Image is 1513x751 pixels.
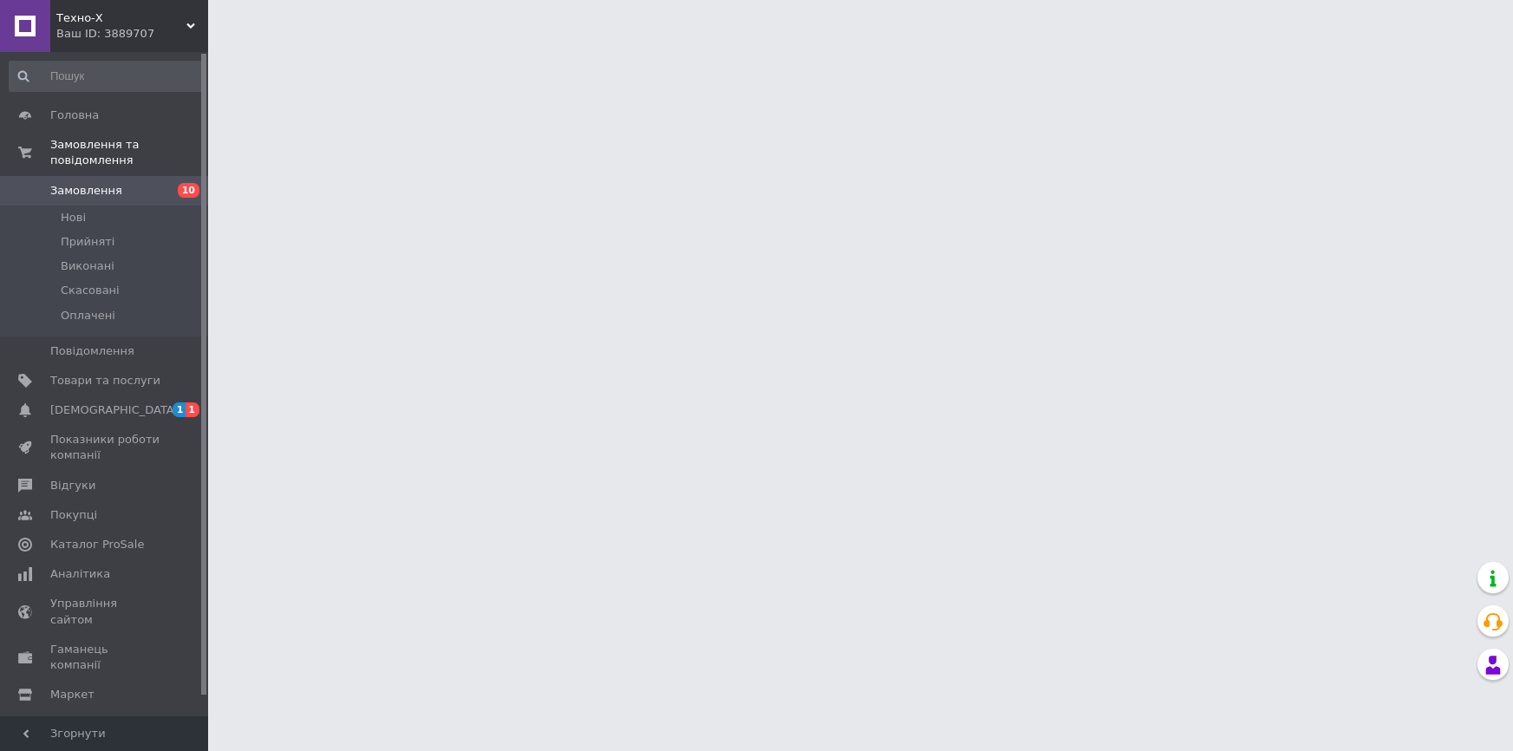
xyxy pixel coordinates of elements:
[50,687,95,702] span: Маркет
[9,61,204,92] input: Пошук
[50,537,144,552] span: Каталог ProSale
[186,402,199,417] span: 1
[50,478,95,493] span: Відгуки
[50,507,97,523] span: Покупці
[50,642,160,673] span: Гаманець компанії
[56,10,186,26] span: Техно-Х
[61,210,86,225] span: Нові
[50,108,99,123] span: Головна
[50,402,179,418] span: [DEMOGRAPHIC_DATA]
[178,183,199,198] span: 10
[50,596,160,627] span: Управління сайтом
[61,234,114,250] span: Прийняті
[50,183,122,199] span: Замовлення
[61,308,115,323] span: Оплачені
[56,26,208,42] div: Ваш ID: 3889707
[50,343,134,359] span: Повідомлення
[50,373,160,389] span: Товари та послуги
[50,432,160,463] span: Показники роботи компанії
[173,402,186,417] span: 1
[61,283,120,298] span: Скасовані
[50,137,208,168] span: Замовлення та повідомлення
[61,258,114,274] span: Виконані
[50,566,110,582] span: Аналітика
